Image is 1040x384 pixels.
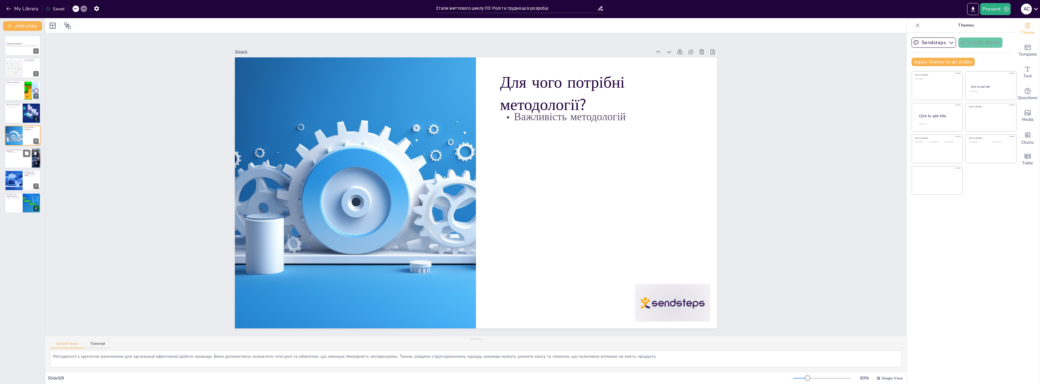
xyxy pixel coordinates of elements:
[915,141,929,143] div: Click to add text
[5,193,41,213] div: 8
[6,149,30,152] p: Що буде, якщо працювати хаотично без методології?
[3,21,42,31] button: Add slide
[33,93,39,99] div: 3
[7,84,23,86] p: Труднощі в розробці
[969,137,1012,139] div: Click to add title
[5,126,41,146] div: 5
[1022,116,1034,123] span: Media
[24,172,39,177] p: Чим відрізняється маленький і великий проєкт?
[915,78,958,80] div: Click to add text
[1016,40,1040,62] div: Add ready made slides
[33,71,39,76] div: 2
[970,91,1011,92] div: Click to add text
[857,375,872,381] div: 83 %
[5,170,41,190] div: 7
[7,104,21,106] p: Методології розробки ПЗ
[33,48,39,54] div: 1
[5,4,41,14] button: My Library
[882,376,903,381] span: Single View
[7,198,21,199] p: Проблеми, які вирішують методології
[1019,51,1037,58] span: Template
[5,81,41,101] div: 3
[930,141,944,143] div: Click to add text
[514,79,712,163] p: Для чого потрібні методології?
[915,137,958,139] div: Click to add title
[945,141,958,143] div: Click to add text
[919,113,958,118] div: Click to add title
[922,18,1009,33] p: Themes
[993,141,1012,143] div: Click to add text
[33,116,39,121] div: 4
[50,350,902,367] textarea: Методології є критично важливими для організації ефективної роботи команди. Вони допомагають визн...
[33,183,39,189] div: 7
[1021,3,1032,15] button: A C
[5,36,41,56] div: 1
[24,176,39,177] p: Відмінності між проєктами
[912,58,975,66] button: Apply theme to all slides
[5,103,41,123] div: 4
[1016,149,1040,170] div: Add a table
[24,59,39,61] p: Ролі в розробці ПЗ
[6,152,30,153] p: Наслідки хаотичної роботи
[23,150,30,157] button: Duplicate Slide
[980,3,1010,15] button: Present
[267,2,676,94] div: Slide 5
[24,61,39,62] p: Основні ролі в розробці
[915,74,958,76] div: Click to add title
[1016,105,1040,127] div: Add images, graphics, shapes or video
[33,138,39,144] div: 5
[7,43,21,44] strong: Етапи життєвого циклу ПЗ
[1021,139,1034,146] span: Charts
[24,129,39,131] p: Важливість методологій
[969,105,1012,108] div: Click to add title
[48,21,57,31] div: Layout
[512,116,704,171] p: Важливість методологій
[32,150,39,157] button: Delete Slide
[967,3,979,15] button: Export to PowerPoint
[971,85,1011,89] div: Click to add title
[33,206,39,211] div: 8
[64,22,71,29] span: Position
[969,141,988,143] div: Click to add text
[1022,160,1033,166] span: Table
[1016,83,1040,105] div: Get real-time input from your audience
[7,107,21,108] p: Основні методології
[5,58,41,78] div: 2
[1021,4,1032,15] div: A C
[1023,73,1032,79] span: Text
[50,342,84,348] button: Speaker Notes
[919,123,957,125] div: Click to add body
[912,37,956,48] button: Sendsteps
[1016,127,1040,149] div: Add charts and graphs
[7,82,23,83] p: Труднощі в розробці ПЗ
[7,194,21,197] p: Які проблеми може вирішити методологія?
[48,375,793,381] div: Slide 5 / 8
[5,148,41,168] div: 6
[1018,95,1038,101] span: Questions
[1016,18,1040,40] div: Change the overall theme
[24,127,39,130] p: Для чого потрібні методології?
[34,161,39,166] div: 6
[46,6,64,12] div: Saved
[1021,29,1035,36] span: Theme
[436,4,597,13] input: Insert title
[84,342,111,348] button: Transcript
[1016,62,1040,83] div: Add text boxes
[958,37,1003,48] button: Create theme
[7,45,39,47] p: У цій презентації ми розглянемо етапи життєвого циклу програмного забезпечення, ролі учасників пр...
